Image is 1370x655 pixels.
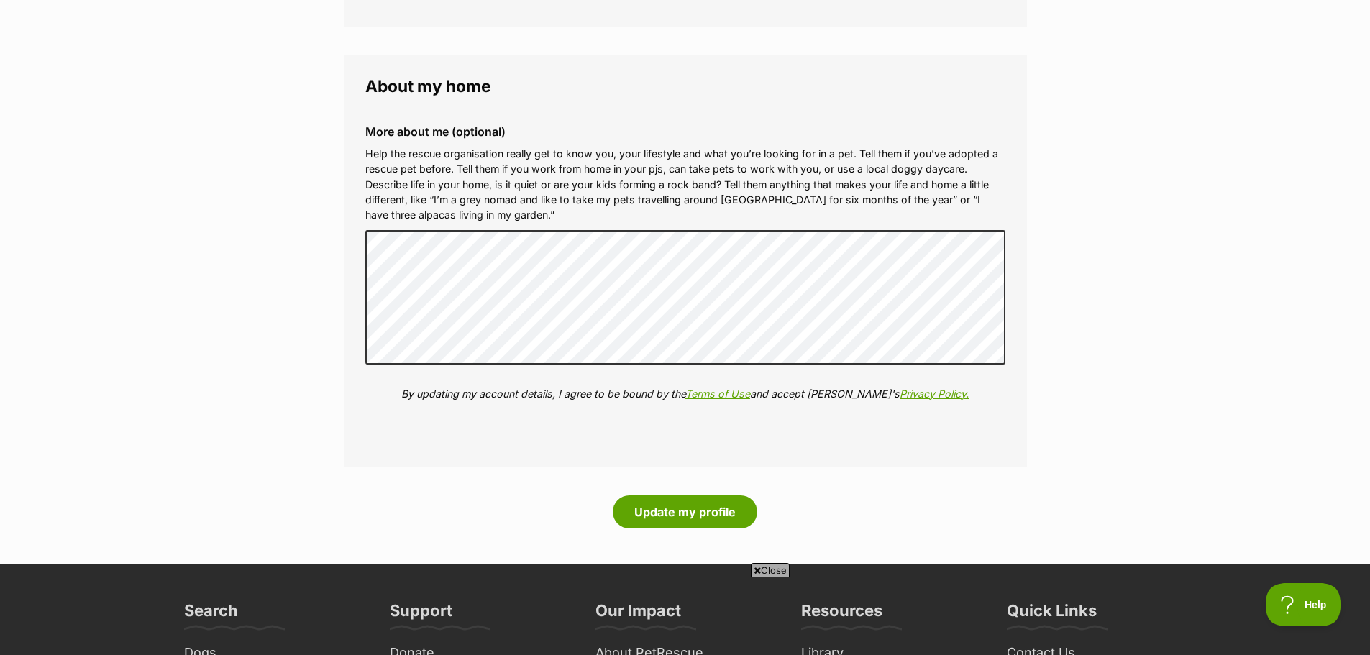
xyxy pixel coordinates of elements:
[365,77,1005,96] legend: About my home
[365,386,1005,401] p: By updating my account details, I agree to be bound by the and accept [PERSON_NAME]'s
[365,146,1005,223] p: Help the rescue organisation really get to know you, your lifestyle and what you’re looking for i...
[751,563,790,577] span: Close
[184,600,238,629] h3: Search
[390,600,452,629] h3: Support
[365,125,1005,138] label: More about me (optional)
[1266,583,1341,626] iframe: Help Scout Beacon - Open
[1007,600,1097,629] h3: Quick Links
[613,495,757,528] button: Update my profile
[424,583,947,648] iframe: Advertisement
[344,55,1027,467] fieldset: About my home
[685,388,750,400] a: Terms of Use
[900,388,969,400] a: Privacy Policy.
